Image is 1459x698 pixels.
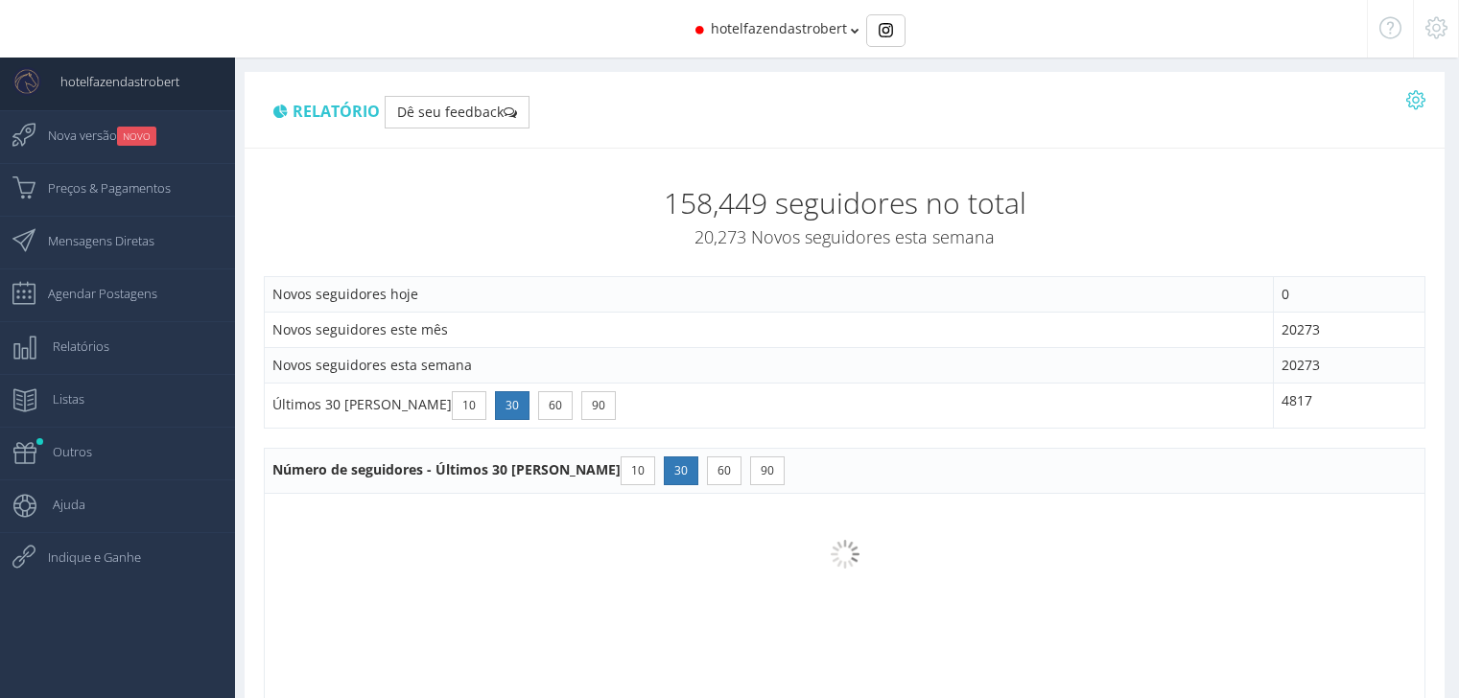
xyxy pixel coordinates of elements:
span: Indique e Ganhe [29,533,141,581]
span: hotelfazendastrobert [711,19,847,37]
button: 90 [750,456,785,485]
span: Número de seguidores - Últimos 30 [PERSON_NAME] [272,460,789,478]
td: Novos seguidores esta semana [265,347,1274,383]
td: Novos seguidores hoje [265,276,1274,312]
button: 10 [452,391,486,420]
td: 4817 [1274,383,1425,428]
span: Nova versão [29,111,156,159]
img: User Image [12,67,41,96]
td: Últimos 30 [PERSON_NAME] [265,383,1274,428]
div: Basic example [866,14,906,47]
span: Ajuda [34,480,85,528]
span: hotelfazendastrobert [41,58,179,105]
button: 60 [538,391,573,420]
td: 0 [1274,276,1425,312]
iframe: Abre um widget para que você possa encontrar mais informações [1312,640,1440,688]
span: Preços & Pagamentos [29,164,171,212]
span: Relatórios [34,322,109,370]
td: 20273 [1274,347,1425,383]
span: Mensagens Diretas [29,217,154,265]
button: Dê seu feedback [385,96,529,128]
span: Agendar Postagens [29,269,157,317]
h4: 20,273 Novos seguidores esta semana [264,228,1425,247]
span: Listas [34,375,84,423]
button: 90 [581,391,616,420]
span: Outros [34,428,92,476]
img: Instagram_simple_icon.svg [879,23,893,37]
span: Relatório [293,101,380,122]
button: 30 [495,391,529,420]
button: 10 [621,456,655,485]
img: loader.gif [831,540,859,569]
td: 20273 [1274,312,1425,347]
small: NOVO [117,127,156,146]
button: 60 [707,456,741,485]
button: 30 [664,456,698,485]
td: Novos seguidores este mês [265,312,1274,347]
h2: 158,449 seguidores no total [264,187,1425,219]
